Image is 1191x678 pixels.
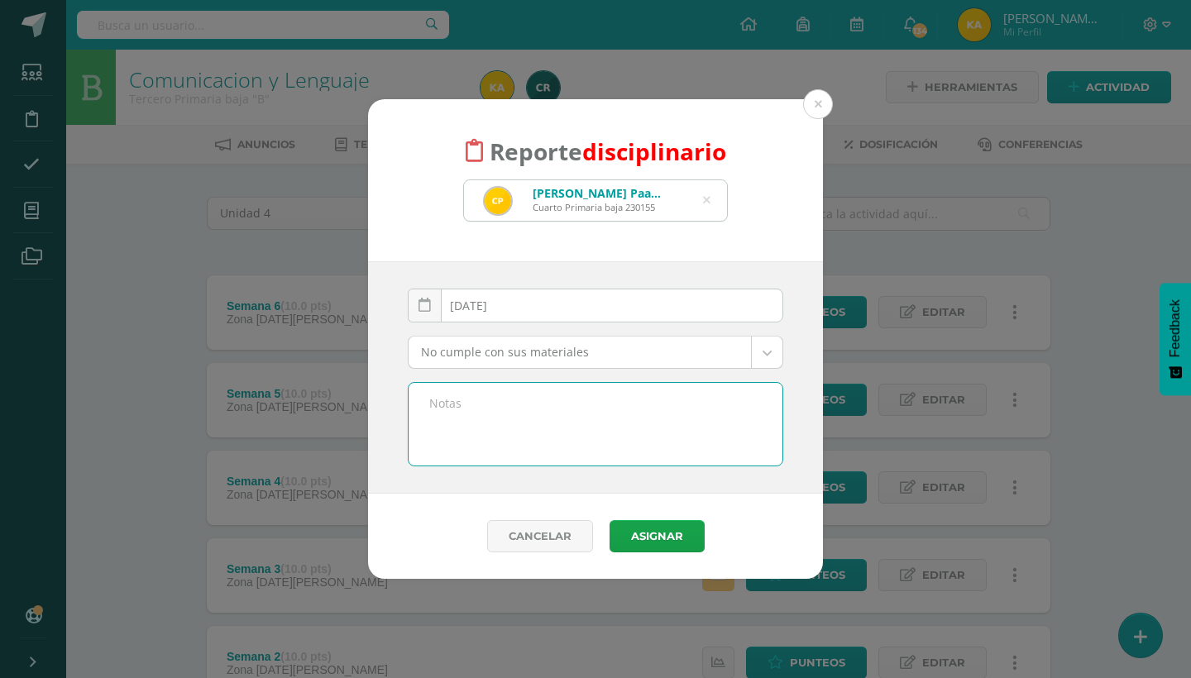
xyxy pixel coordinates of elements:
span: Reporte [490,135,726,166]
a: Cancelar [487,520,593,552]
span: Feedback [1168,299,1183,357]
div: [PERSON_NAME] Paau [PERSON_NAME] [533,185,661,201]
input: Busca un estudiante aquí... [464,180,727,221]
img: 5ce7bab7868b1f595c5d7a33432bc2e5.png [485,188,511,214]
div: Cuarto Primaria baja 230155 [533,201,661,213]
a: No cumple con sus materiales [409,337,782,368]
font: disciplinario [582,135,726,166]
button: Asignar [610,520,705,552]
input: Fecha de ocurrencia [409,289,782,322]
button: Close (Esc) [803,89,833,119]
span: No cumple con sus materiales [421,337,739,368]
button: Feedback - Mostrar encuesta [1160,283,1191,395]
